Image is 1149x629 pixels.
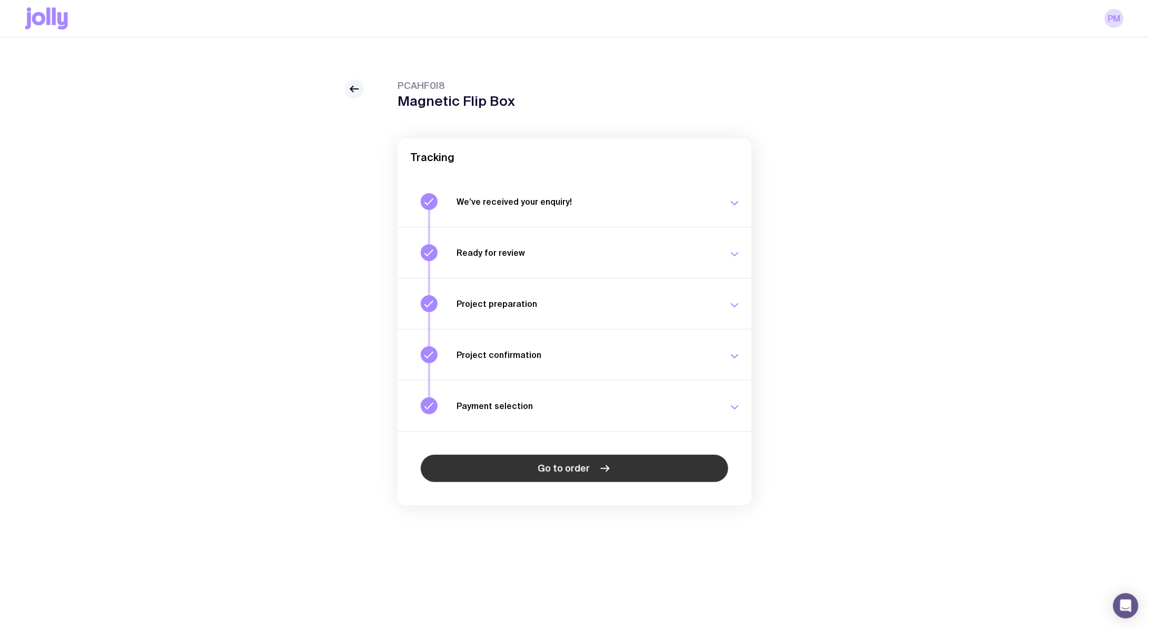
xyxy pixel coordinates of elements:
h3: Payment selection [457,401,716,411]
button: We’ve received your enquiry! [398,176,751,227]
h3: We’ve received your enquiry! [457,196,716,207]
a: PM [1105,9,1124,28]
h1: Magnetic Flip Box [398,93,515,109]
h3: Project confirmation [457,350,716,360]
h3: Project preparation [457,298,716,309]
div: Open Intercom Messenger [1113,593,1138,618]
span: Go to order [538,462,590,475]
a: Go to order [421,455,728,482]
button: Project confirmation [398,329,751,380]
h3: Ready for review [457,247,716,258]
span: PCAHF0I8 [398,79,515,92]
button: Ready for review [398,227,751,278]
h2: Tracking [410,151,739,164]
button: Payment selection [398,380,751,431]
button: Project preparation [398,278,751,329]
